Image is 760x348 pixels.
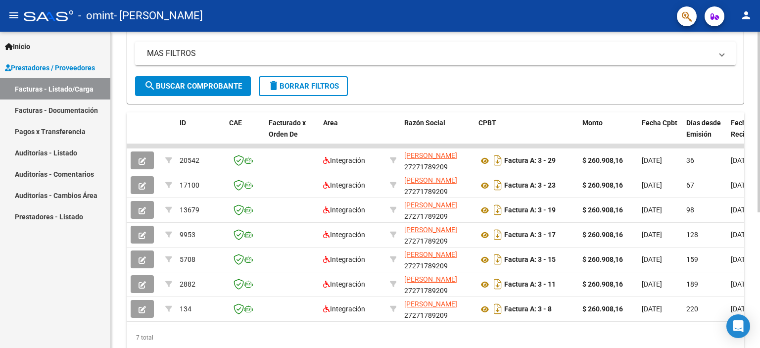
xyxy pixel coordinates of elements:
[686,119,721,138] span: Días desde Emisión
[268,82,339,91] span: Borrar Filtros
[491,152,504,168] i: Descargar documento
[582,119,603,127] span: Monto
[180,181,199,189] span: 17100
[404,298,471,319] div: 27271789209
[642,305,662,313] span: [DATE]
[578,112,638,156] datatable-header-cell: Monto
[504,157,556,165] strong: Factura A: 3 - 29
[404,250,457,258] span: [PERSON_NAME]
[225,112,265,156] datatable-header-cell: CAE
[180,280,195,288] span: 2882
[404,226,457,234] span: [PERSON_NAME]
[135,76,251,96] button: Buscar Comprobante
[731,206,751,214] span: [DATE]
[582,181,623,189] strong: $ 260.908,16
[642,156,662,164] span: [DATE]
[642,255,662,263] span: [DATE]
[686,181,694,189] span: 67
[323,255,365,263] span: Integración
[491,177,504,193] i: Descargar documento
[491,202,504,218] i: Descargar documento
[404,175,471,196] div: 27271789209
[323,181,365,189] span: Integración
[404,274,471,295] div: 27271789209
[686,255,698,263] span: 159
[504,256,556,264] strong: Factura A: 3 - 15
[682,112,727,156] datatable-header-cell: Días desde Emisión
[740,9,752,21] mat-icon: person
[269,119,306,138] span: Facturado x Orden De
[582,231,623,239] strong: $ 260.908,16
[475,112,578,156] datatable-header-cell: CPBT
[144,80,156,92] mat-icon: search
[642,206,662,214] span: [DATE]
[180,231,195,239] span: 9953
[176,112,225,156] datatable-header-cell: ID
[404,300,457,308] span: [PERSON_NAME]
[404,151,457,159] span: [PERSON_NAME]
[404,275,457,283] span: [PERSON_NAME]
[323,206,365,214] span: Integración
[180,156,199,164] span: 20542
[731,231,751,239] span: [DATE]
[180,305,191,313] span: 134
[323,231,365,239] span: Integración
[400,112,475,156] datatable-header-cell: Razón Social
[726,314,750,338] div: Open Intercom Messenger
[731,156,751,164] span: [DATE]
[404,199,471,220] div: 27271789209
[638,112,682,156] datatable-header-cell: Fecha Cpbt
[504,206,556,214] strong: Factura A: 3 - 19
[731,280,751,288] span: [DATE]
[323,156,365,164] span: Integración
[491,227,504,243] i: Descargar documento
[229,119,242,127] span: CAE
[491,301,504,317] i: Descargar documento
[686,305,698,313] span: 220
[731,255,751,263] span: [DATE]
[582,280,623,288] strong: $ 260.908,16
[686,156,694,164] span: 36
[180,255,195,263] span: 5708
[404,201,457,209] span: [PERSON_NAME]
[582,206,623,214] strong: $ 260.908,16
[404,224,471,245] div: 27271789209
[180,206,199,214] span: 13679
[265,112,319,156] datatable-header-cell: Facturado x Orden De
[135,42,736,65] mat-expansion-panel-header: MAS FILTROS
[582,255,623,263] strong: $ 260.908,16
[404,119,445,127] span: Razón Social
[582,305,623,313] strong: $ 260.908,16
[686,231,698,239] span: 128
[5,62,95,73] span: Prestadores / Proveedores
[114,5,203,27] span: - [PERSON_NAME]
[180,119,186,127] span: ID
[731,181,751,189] span: [DATE]
[319,112,386,156] datatable-header-cell: Area
[731,305,751,313] span: [DATE]
[323,119,338,127] span: Area
[504,231,556,239] strong: Factura A: 3 - 17
[504,182,556,190] strong: Factura A: 3 - 23
[686,280,698,288] span: 189
[491,251,504,267] i: Descargar documento
[642,181,662,189] span: [DATE]
[504,281,556,289] strong: Factura A: 3 - 11
[491,276,504,292] i: Descargar documento
[268,80,280,92] mat-icon: delete
[404,249,471,270] div: 27271789209
[323,305,365,313] span: Integración
[686,206,694,214] span: 98
[8,9,20,21] mat-icon: menu
[404,150,471,171] div: 27271789209
[323,280,365,288] span: Integración
[642,280,662,288] span: [DATE]
[144,82,242,91] span: Buscar Comprobante
[259,76,348,96] button: Borrar Filtros
[147,48,712,59] mat-panel-title: MAS FILTROS
[78,5,114,27] span: - omint
[582,156,623,164] strong: $ 260.908,16
[731,119,759,138] span: Fecha Recibido
[504,305,552,313] strong: Factura A: 3 - 8
[642,231,662,239] span: [DATE]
